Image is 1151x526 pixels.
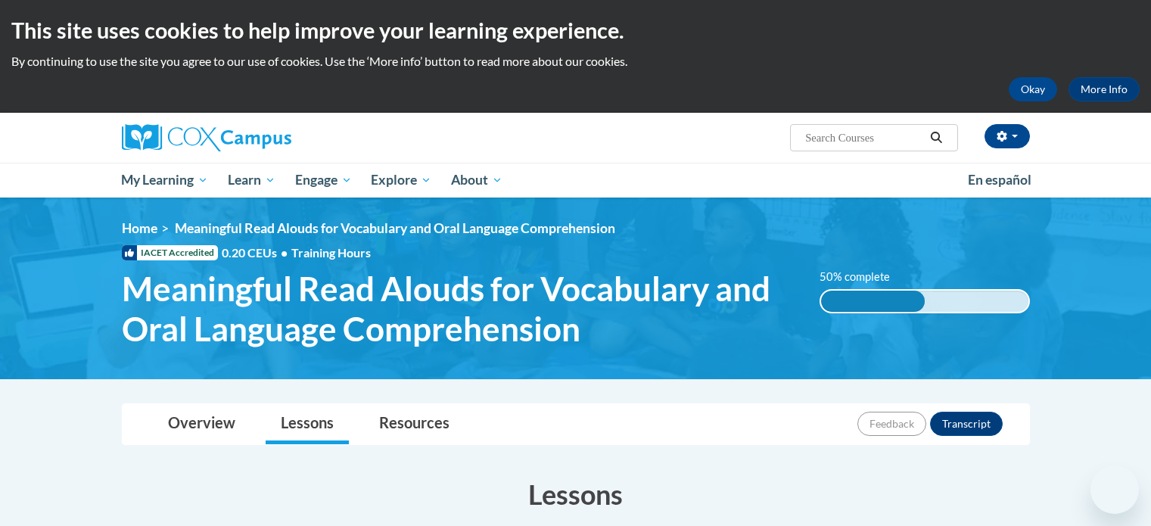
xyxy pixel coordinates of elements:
[122,475,1030,513] h3: Lessons
[222,244,291,261] span: 0.20 CEUs
[295,171,352,189] span: Engage
[291,245,371,260] span: Training Hours
[821,291,925,312] div: 50% complete
[804,129,925,147] input: Search Courses
[281,245,288,260] span: •
[175,220,615,236] span: Meaningful Read Alouds for Vocabulary and Oral Language Comprehension
[958,164,1041,196] a: En español
[285,163,362,198] a: Engage
[99,163,1053,198] div: Main menu
[11,53,1140,70] p: By continuing to use the site you agree to our use of cookies. Use the ‘More info’ button to read...
[266,404,349,444] a: Lessons
[968,172,1031,188] span: En español
[441,163,512,198] a: About
[122,269,798,349] span: Meaningful Read Alouds for Vocabulary and Oral Language Comprehension
[857,412,926,436] button: Feedback
[1009,77,1057,101] button: Okay
[112,163,219,198] a: My Learning
[1069,77,1140,101] a: More Info
[930,412,1003,436] button: Transcript
[122,124,291,151] img: Cox Campus
[153,404,250,444] a: Overview
[925,129,947,147] button: Search
[361,163,441,198] a: Explore
[218,163,285,198] a: Learn
[121,171,208,189] span: My Learning
[371,171,431,189] span: Explore
[122,220,157,236] a: Home
[451,171,502,189] span: About
[820,269,907,285] label: 50% complete
[122,245,218,260] span: IACET Accredited
[122,124,409,151] a: Cox Campus
[11,15,1140,45] h2: This site uses cookies to help improve your learning experience.
[228,171,275,189] span: Learn
[364,404,465,444] a: Resources
[1090,465,1139,514] iframe: Button to launch messaging window
[985,124,1030,148] button: Account Settings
